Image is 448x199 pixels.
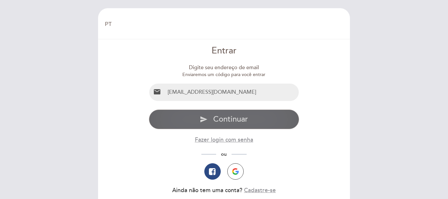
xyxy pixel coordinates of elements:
span: Ainda não tem uma conta? [172,187,242,194]
button: send Continuar [149,109,299,129]
div: Entrar [149,45,299,57]
i: email [153,88,161,96]
button: Cadastre-se [244,186,276,194]
span: ou [216,151,232,157]
input: Email [165,84,299,101]
div: Enviaremos um código para você entrar [149,71,299,78]
i: send [200,115,208,123]
span: Continuar [213,114,248,124]
div: Digite seu endereço de email [149,64,299,71]
button: Fazer login com senha [195,136,253,144]
img: icon-google.png [232,168,239,175]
